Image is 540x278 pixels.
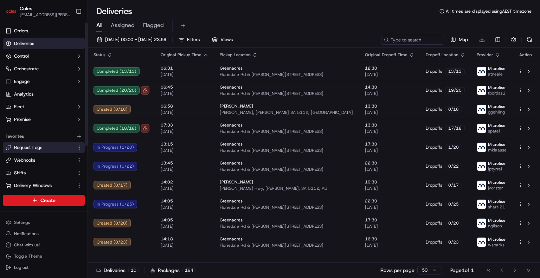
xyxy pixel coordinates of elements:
span: wsparks [488,242,506,248]
span: mklaasse [488,147,507,153]
a: Powered byPylon [50,119,85,124]
span: [DATE] [161,167,208,172]
span: Floriedale Rd & [PERSON_NAME][STREET_ADDRESS] [220,167,354,172]
button: Notifications [3,229,85,239]
span: 07:33 [161,122,208,128]
div: Deliveries [96,267,139,274]
span: [DATE] [365,243,414,248]
div: Packages [150,267,196,274]
a: 💻API Documentation [57,99,116,112]
p: Welcome 👋 [7,28,128,39]
div: 13 / 13 [445,68,465,75]
img: microlise_logo.jpeg [477,86,486,95]
span: Greenacres [220,217,243,223]
div: Start new chat [24,67,115,74]
a: 📗Knowledge Base [4,99,57,112]
span: [DATE] [365,167,414,172]
span: [DATE] [365,110,414,115]
span: 22:30 [365,160,414,166]
span: [DATE] [161,148,208,153]
div: We're available if you need us! [24,74,89,80]
span: Filters [187,37,200,43]
div: 10 [128,267,139,273]
a: Analytics [3,89,85,100]
span: 14:30 [365,84,414,90]
span: 12:30 [365,65,414,71]
button: Views [209,35,236,45]
span: Greenacres [220,160,243,166]
img: microlise_logo.jpeg [477,105,486,114]
span: Views [220,37,233,43]
span: Microlise [488,218,506,223]
span: Floriedale Rd & [PERSON_NAME][STREET_ADDRESS] [220,72,354,77]
span: [DATE] 00:00 - [DATE] 23:59 [105,37,166,43]
span: [PERSON_NAME] [220,179,253,185]
span: Greenacres [220,122,243,128]
h1: Deliveries [96,6,132,17]
span: Dropoff Location [426,52,458,58]
span: Dropoffs [426,69,442,74]
span: Flagged [143,21,164,30]
img: microlise_logo.jpeg [477,238,486,247]
span: ngilson [488,223,506,229]
span: [DATE] [161,224,208,229]
span: Pickup Location [220,52,251,58]
span: Dropoffs [426,88,442,93]
a: Delivery Windows [6,182,73,189]
img: microlise_logo.jpeg [477,67,486,76]
span: Floriedale Rd & [PERSON_NAME][STREET_ADDRESS] [220,148,354,153]
img: microlise_logo.jpeg [477,162,486,171]
span: 17:30 [365,141,414,147]
button: Refresh [525,35,534,45]
div: 0 / 22 [445,163,462,169]
span: Microlise [488,104,506,109]
span: Map [459,37,468,43]
a: Deliveries [3,38,85,49]
span: Create [40,197,56,204]
img: microlise_logo.jpeg [477,143,486,152]
span: Dropoffs [426,125,442,131]
span: Floriedale Rd & [PERSON_NAME][STREET_ADDRESS] [220,129,354,134]
span: 13:30 [365,103,414,109]
a: Orders [3,25,85,37]
span: Dropoffs [426,106,442,112]
span: Microlise [488,123,506,128]
span: [DATE] [161,110,208,115]
span: 13:45 [161,160,208,166]
button: Fleet [3,101,85,112]
span: Delivery Windows [14,182,52,189]
button: Map [447,35,471,45]
span: 14:18 [161,236,208,242]
button: Orchestrate [3,63,85,75]
button: Create [3,195,85,206]
span: Knowledge Base [14,102,54,109]
div: 📗 [7,103,13,108]
span: 06:58 [161,103,208,109]
span: 22:30 [365,198,414,204]
button: Delivery Windows [3,180,85,191]
span: Microlise [488,66,506,71]
span: [PERSON_NAME] [220,103,253,109]
span: All times are displayed using AEST timezone [446,8,532,14]
button: Chat with us! [3,240,85,250]
p: Rows per page [380,267,414,274]
span: Microlise [488,199,506,204]
div: 0 / 23 [445,239,462,245]
span: Floriedale Rd & [PERSON_NAME][STREET_ADDRESS] [220,243,354,248]
span: [DATE] [365,224,414,229]
span: 19:30 [365,179,414,185]
span: 13:30 [365,122,414,128]
button: Filters [175,35,203,45]
span: Microlise [488,85,506,90]
span: Dropoffs [426,163,442,169]
img: 1736555255976-a54dd68f-1ca7-489b-9aae-adbdc363a1c4 [7,67,20,80]
span: Microlise [488,161,506,166]
span: 14:05 [161,198,208,204]
button: Coles [20,5,32,12]
span: 13:15 [161,141,208,147]
button: Webhooks [3,155,85,166]
span: Toggle Theme [14,253,42,259]
span: 06:31 [161,65,208,71]
span: Microlise [488,180,506,185]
